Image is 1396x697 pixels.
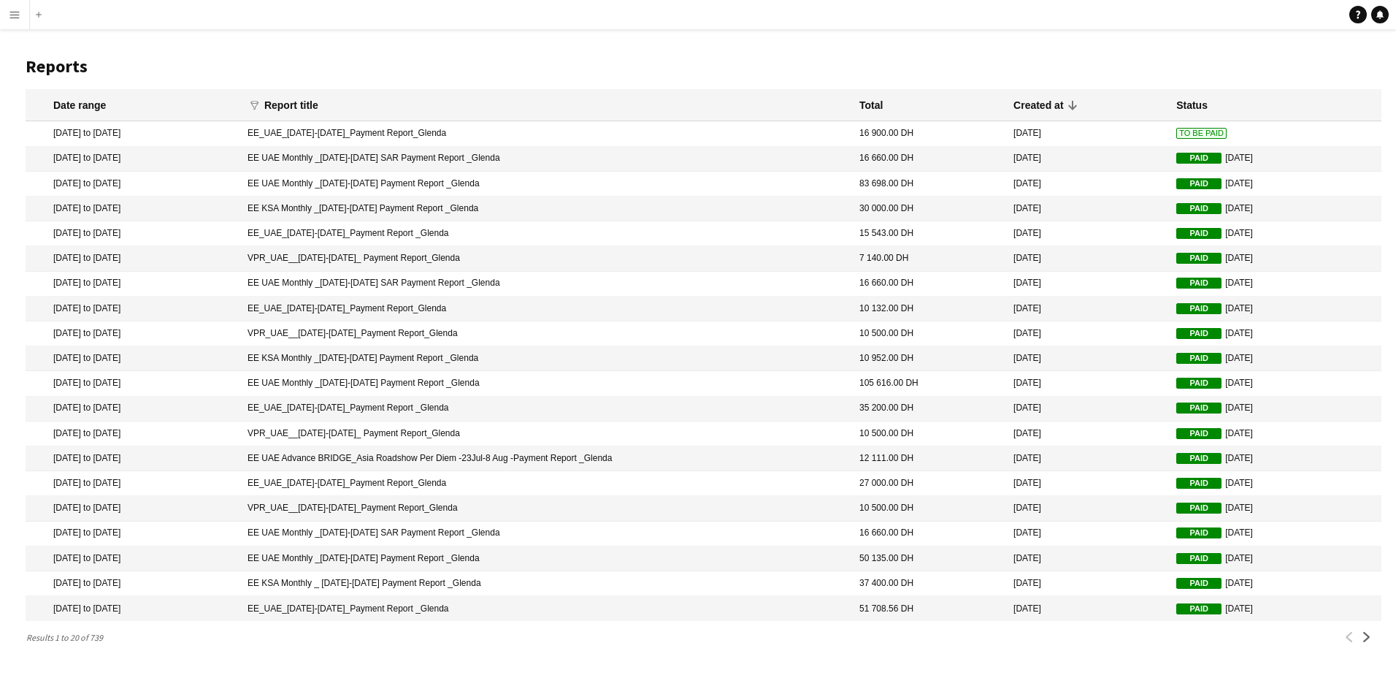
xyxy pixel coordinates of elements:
[240,571,852,596] mat-cell: EE KSA Monthly _ [DATE]-[DATE] Payment Report _Glenda
[859,99,883,112] div: Total
[240,422,852,446] mat-cell: VPR_UAE__[DATE]-[DATE]_ Payment Report_Glenda
[852,496,1006,521] mat-cell: 10 500.00 DH
[852,272,1006,297] mat-cell: 16 660.00 DH
[240,397,852,422] mat-cell: EE_UAE_[DATE]-[DATE]_Payment Report _Glenda
[26,172,240,197] mat-cell: [DATE] to [DATE]
[1176,527,1221,538] span: Paid
[852,397,1006,422] mat-cell: 35 200.00 DH
[26,571,240,596] mat-cell: [DATE] to [DATE]
[852,446,1006,471] mat-cell: 12 111.00 DH
[26,121,240,146] mat-cell: [DATE] to [DATE]
[1013,99,1063,112] div: Created at
[852,321,1006,346] mat-cell: 10 500.00 DH
[1169,571,1381,596] mat-cell: [DATE]
[1006,422,1169,446] mat-cell: [DATE]
[264,99,318,112] div: Report title
[1169,397,1381,422] mat-cell: [DATE]
[852,522,1006,546] mat-cell: 16 660.00 DH
[1176,228,1221,239] span: Paid
[240,346,852,371] mat-cell: EE KSA Monthly _[DATE]-[DATE] Payment Report _Glenda
[1176,278,1221,289] span: Paid
[1176,303,1221,314] span: Paid
[1006,571,1169,596] mat-cell: [DATE]
[1006,246,1169,271] mat-cell: [DATE]
[26,272,240,297] mat-cell: [DATE] to [DATE]
[1169,147,1381,172] mat-cell: [DATE]
[1006,397,1169,422] mat-cell: [DATE]
[1169,522,1381,546] mat-cell: [DATE]
[1006,172,1169,197] mat-cell: [DATE]
[240,121,852,146] mat-cell: EE_UAE_[DATE]-[DATE]_Payment Report_Glenda
[26,371,240,396] mat-cell: [DATE] to [DATE]
[1169,471,1381,496] mat-cell: [DATE]
[240,446,852,471] mat-cell: EE UAE Advance BRIDGE_Asia Roadshow Per Diem -23Jul-8 Aug -Payment Report _Glenda
[1013,99,1076,112] div: Created at
[1006,321,1169,346] mat-cell: [DATE]
[26,346,240,371] mat-cell: [DATE] to [DATE]
[240,221,852,246] mat-cell: EE_UAE_[DATE]-[DATE]_Payment Report _Glenda
[240,546,852,571] mat-cell: EE UAE Monthly _[DATE]-[DATE] Payment Report _Glenda
[852,297,1006,321] mat-cell: 10 132.00 DH
[240,522,852,546] mat-cell: EE UAE Monthly _[DATE]-[DATE] SAR Payment Report _Glenda
[240,197,852,221] mat-cell: EE KSA Monthly _[DATE]-[DATE] Payment Report _Glenda
[1006,446,1169,471] mat-cell: [DATE]
[1169,221,1381,246] mat-cell: [DATE]
[26,422,240,446] mat-cell: [DATE] to [DATE]
[240,272,852,297] mat-cell: EE UAE Monthly _[DATE]-[DATE] SAR Payment Report _Glenda
[852,371,1006,396] mat-cell: 105 616.00 DH
[852,471,1006,496] mat-cell: 27 000.00 DH
[1169,422,1381,446] mat-cell: [DATE]
[1006,121,1169,146] mat-cell: [DATE]
[1169,596,1381,621] mat-cell: [DATE]
[26,147,240,172] mat-cell: [DATE] to [DATE]
[852,596,1006,621] mat-cell: 51 708.56 DH
[1176,153,1221,164] span: Paid
[26,471,240,496] mat-cell: [DATE] to [DATE]
[1169,346,1381,371] mat-cell: [DATE]
[1006,522,1169,546] mat-cell: [DATE]
[1176,453,1221,464] span: Paid
[1006,297,1169,321] mat-cell: [DATE]
[240,321,852,346] mat-cell: VPR_UAE__[DATE]-[DATE]_Payment Report_Glenda
[26,197,240,221] mat-cell: [DATE] to [DATE]
[852,147,1006,172] mat-cell: 16 660.00 DH
[26,596,240,621] mat-cell: [DATE] to [DATE]
[1006,147,1169,172] mat-cell: [DATE]
[1176,578,1221,589] span: Paid
[852,172,1006,197] mat-cell: 83 698.00 DH
[240,371,852,396] mat-cell: EE UAE Monthly _[DATE]-[DATE] Payment Report _Glenda
[1169,197,1381,221] mat-cell: [DATE]
[1176,553,1221,564] span: Paid
[240,496,852,521] mat-cell: VPR_UAE__[DATE]-[DATE]_Payment Report_Glenda
[26,546,240,571] mat-cell: [DATE] to [DATE]
[1169,272,1381,297] mat-cell: [DATE]
[26,56,1381,77] h1: Reports
[1006,596,1169,621] mat-cell: [DATE]
[1169,371,1381,396] mat-cell: [DATE]
[240,596,852,621] mat-cell: EE_UAE_[DATE]-[DATE]_Payment Report _Glenda
[852,546,1006,571] mat-cell: 50 135.00 DH
[240,297,852,321] mat-cell: EE_UAE_[DATE]-[DATE]_Payment Report_Glenda
[1006,346,1169,371] mat-cell: [DATE]
[852,197,1006,221] mat-cell: 30 000.00 DH
[26,297,240,321] mat-cell: [DATE] to [DATE]
[1169,297,1381,321] mat-cell: [DATE]
[1176,128,1227,139] span: To Be Paid
[26,221,240,246] mat-cell: [DATE] to [DATE]
[852,422,1006,446] mat-cell: 10 500.00 DH
[1169,446,1381,471] mat-cell: [DATE]
[1006,272,1169,297] mat-cell: [DATE]
[1176,178,1221,189] span: Paid
[240,147,852,172] mat-cell: EE UAE Monthly _[DATE]-[DATE] SAR Payment Report _Glenda
[1176,99,1208,112] div: Status
[1006,496,1169,521] mat-cell: [DATE]
[240,246,852,271] mat-cell: VPR_UAE__[DATE]-[DATE]_ Payment Report_Glenda
[1176,203,1221,214] span: Paid
[1176,403,1221,414] span: Paid
[1169,496,1381,521] mat-cell: [DATE]
[26,522,240,546] mat-cell: [DATE] to [DATE]
[852,571,1006,596] mat-cell: 37 400.00 DH
[1176,253,1221,264] span: Paid
[53,99,106,112] div: Date range
[1006,371,1169,396] mat-cell: [DATE]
